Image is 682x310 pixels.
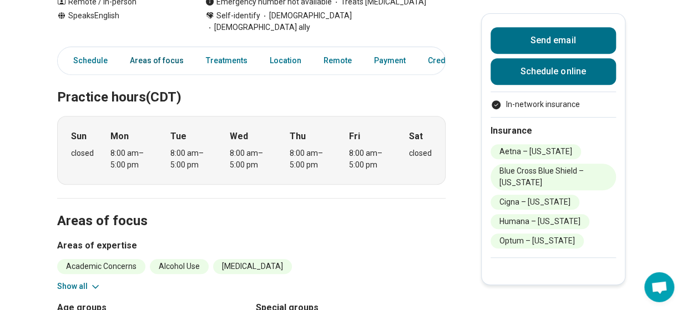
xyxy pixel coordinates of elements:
[71,148,94,159] div: closed
[110,130,129,143] strong: Mon
[230,130,248,143] strong: Wed
[421,49,477,72] a: Credentials
[491,195,579,210] li: Cigna – [US_STATE]
[349,130,360,143] strong: Fri
[170,148,213,171] div: 8:00 am – 5:00 pm
[290,130,306,143] strong: Thu
[491,27,616,54] button: Send email
[290,148,332,171] div: 8:00 am – 5:00 pm
[57,281,101,292] button: Show all
[491,124,616,138] h2: Insurance
[491,99,616,110] li: In-network insurance
[491,58,616,85] a: Schedule online
[644,272,674,302] div: Open chat
[57,116,446,185] div: When does the program meet?
[57,185,446,231] h2: Areas of focus
[367,49,412,72] a: Payment
[230,148,272,171] div: 8:00 am – 5:00 pm
[57,259,145,274] li: Academic Concerns
[60,49,114,72] a: Schedule
[216,10,260,22] span: Self-identify
[123,49,190,72] a: Areas of focus
[317,49,358,72] a: Remote
[57,62,446,107] h2: Practice hours (CDT)
[349,148,392,171] div: 8:00 am – 5:00 pm
[213,259,292,274] li: [MEDICAL_DATA]
[150,259,209,274] li: Alcohol Use
[409,130,423,143] strong: Sat
[110,148,153,171] div: 8:00 am – 5:00 pm
[491,144,581,159] li: Aetna – [US_STATE]
[491,233,584,248] li: Optum – [US_STATE]
[71,130,87,143] strong: Sun
[491,214,589,229] li: Humana – [US_STATE]
[199,49,254,72] a: Treatments
[491,164,616,190] li: Blue Cross Blue Shield – [US_STATE]
[491,99,616,110] ul: Payment options
[205,22,310,33] span: [DEMOGRAPHIC_DATA] ally
[263,49,308,72] a: Location
[170,130,186,143] strong: Tue
[409,148,432,159] div: closed
[260,10,352,22] span: [DEMOGRAPHIC_DATA]
[57,10,183,33] div: Speaks English
[57,239,446,252] h3: Areas of expertise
